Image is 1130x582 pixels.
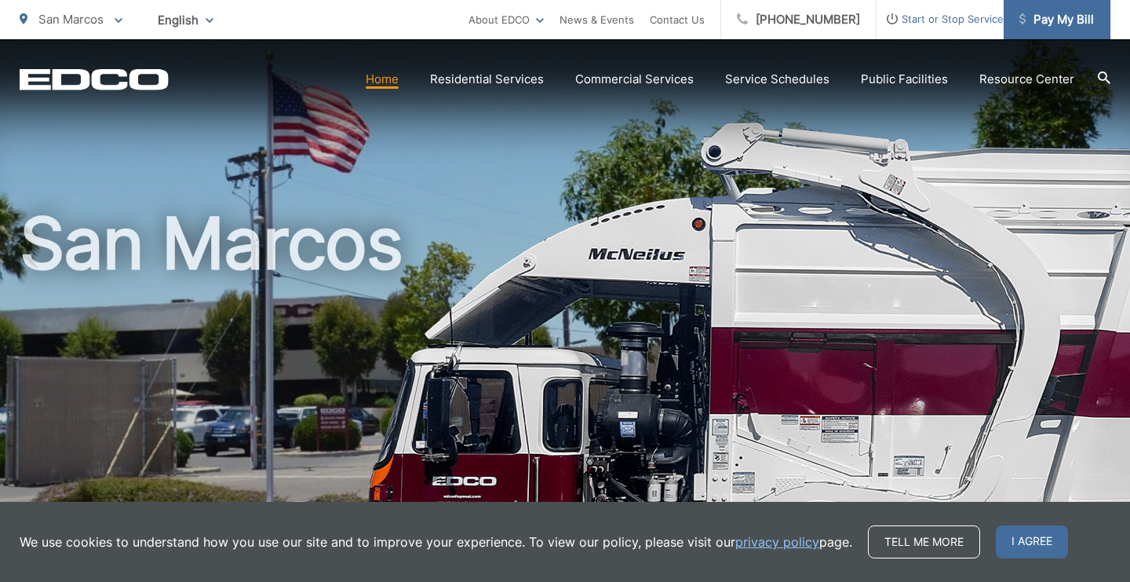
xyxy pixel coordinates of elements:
a: News & Events [560,10,634,29]
a: Commercial Services [575,70,694,89]
span: Pay My Bill [1019,10,1094,29]
a: Residential Services [430,70,544,89]
span: English [146,6,225,34]
a: Service Schedules [725,70,829,89]
a: Public Facilities [861,70,948,89]
a: About EDCO [468,10,544,29]
a: EDCD logo. Return to the homepage. [20,68,169,90]
p: We use cookies to understand how you use our site and to improve your experience. To view our pol... [20,533,852,551]
a: Home [366,70,399,89]
a: privacy policy [735,533,819,551]
a: Contact Us [650,10,705,29]
a: Resource Center [979,70,1074,89]
span: San Marcos [38,12,104,27]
